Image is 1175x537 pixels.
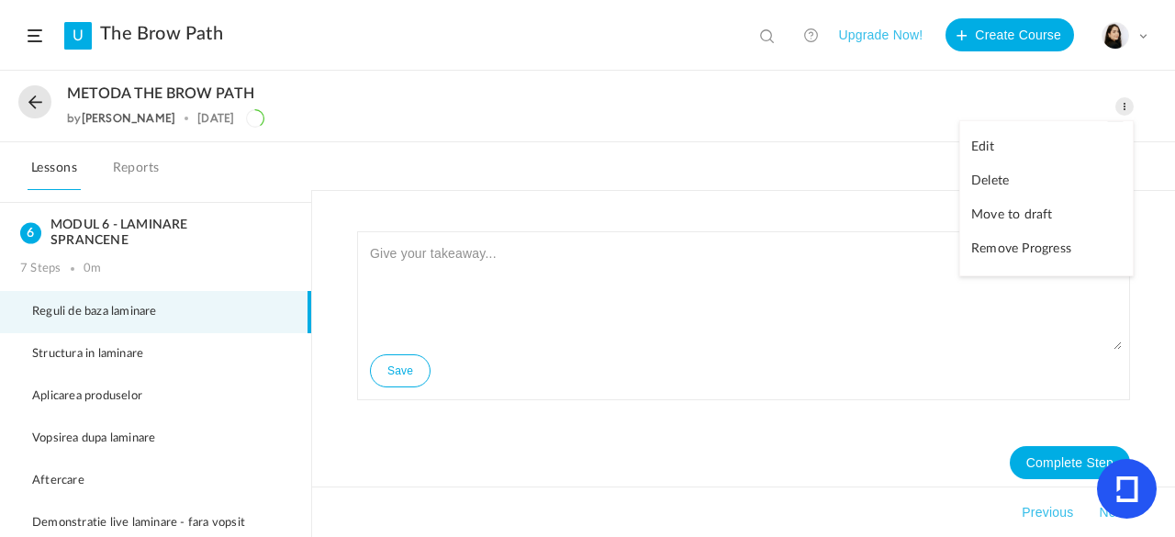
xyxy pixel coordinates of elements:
[64,22,92,50] a: U
[20,262,61,276] div: 7 Steps
[32,347,166,362] span: Structura in laminare
[1102,23,1128,49] img: poza-profil.jpg
[960,232,1133,266] a: Remove Progress
[946,18,1074,51] button: Create Course
[960,130,1133,164] a: Edit
[370,354,431,387] button: Save
[1010,446,1130,479] button: Complete Step
[100,23,223,45] a: The Brow Path
[197,112,234,125] div: [DATE]
[960,198,1133,232] a: Move to draft
[28,156,81,191] a: Lessons
[32,516,268,531] span: Demonstratie live laminare - fara vopsit
[1018,501,1077,523] button: Previous
[960,164,1133,198] a: Delete
[82,111,176,125] a: [PERSON_NAME]
[84,262,101,276] div: 0m
[838,18,923,51] button: Upgrade Now!
[67,112,175,125] div: by
[20,218,291,249] h3: MODUL 6 - LAMINARE SPRANCENE
[32,389,165,404] span: Aplicarea produselor
[67,85,254,103] span: METODA THE BROW PATH
[1095,501,1130,523] button: Next
[109,156,163,191] a: Reports
[32,305,180,319] span: Reguli de baza laminare
[32,474,107,488] span: Aftercare
[32,431,178,446] span: Vopsirea dupa laminare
